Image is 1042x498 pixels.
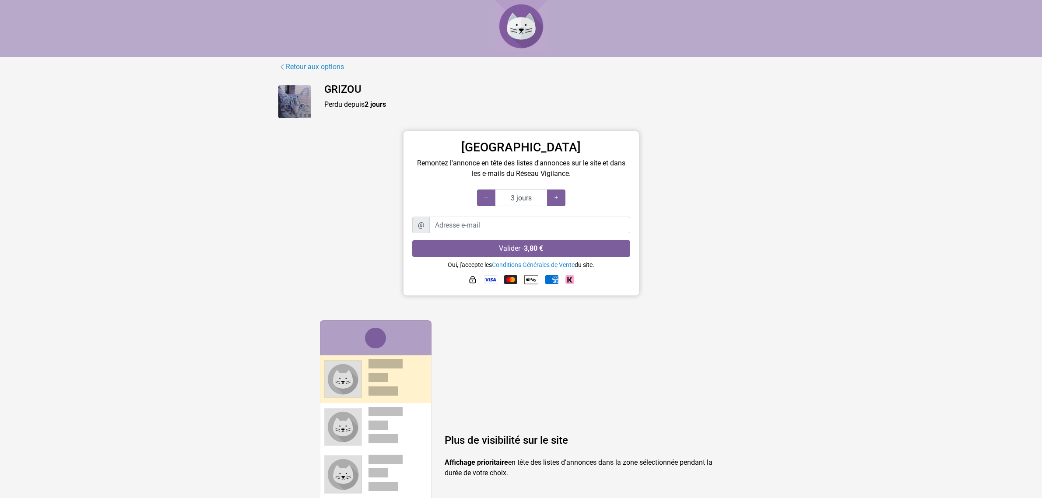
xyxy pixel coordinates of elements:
a: Retour aux options [278,61,344,73]
strong: 3,80 € [524,244,543,253]
h4: GRIZOU [324,83,764,96]
img: American Express [545,275,558,284]
button: Valider ·3,80 € [412,240,630,257]
h3: [GEOGRAPHIC_DATA] [412,140,630,155]
small: Oui, j'accepte les du site. [448,261,594,268]
img: Visa [484,275,497,284]
strong: Affichage prioritaire [445,458,508,466]
input: Adresse e-mail [429,217,630,233]
p: Perdu depuis [324,99,764,110]
img: Mastercard [504,275,517,284]
img: Klarna [565,275,574,284]
img: Apple Pay [524,273,538,287]
p: en tête des listes d’annonces dans la zone sélectionnée pendant la durée de votre choix. [445,457,723,478]
p: Remontez l'annonce en tête des listes d'annonces sur le site et dans les e-mails du Réseau Vigila... [412,158,630,179]
img: HTTPS : paiement sécurisé [468,275,477,284]
a: Conditions Générales de Vente [492,261,575,268]
span: @ [412,217,430,233]
strong: 2 jours [365,100,386,109]
h4: Plus de visibilité sur le site [445,434,723,447]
